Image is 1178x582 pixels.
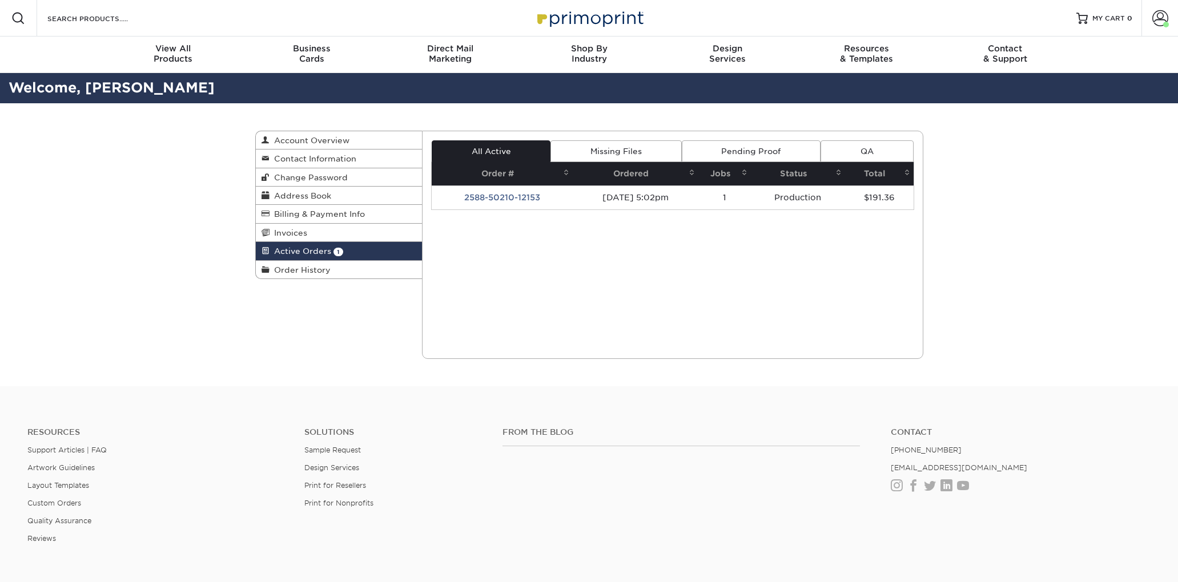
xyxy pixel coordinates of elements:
[304,463,359,472] a: Design Services
[256,242,423,260] a: Active Orders 1
[256,131,423,149] a: Account Overview
[891,446,962,454] a: [PHONE_NUMBER]
[270,246,331,256] span: Active Orders
[27,516,91,525] a: Quality Assurance
[381,43,520,54] span: Direct Mail
[936,43,1075,54] span: Contact
[270,265,331,274] span: Order History
[520,43,658,54] span: Shop By
[256,224,423,242] a: Invoices
[432,162,573,185] th: Order #
[304,446,361,454] a: Sample Request
[104,43,243,54] span: View All
[520,37,658,73] a: Shop ByIndustry
[936,43,1075,64] div: & Support
[304,481,366,490] a: Print for Resellers
[104,37,243,73] a: View AllProducts
[821,140,913,162] a: QA
[658,43,797,54] span: Design
[256,261,423,278] a: Order History
[27,499,81,507] a: Custom Orders
[532,6,646,30] img: Primoprint
[550,140,681,162] a: Missing Files
[936,37,1075,73] a: Contact& Support
[270,191,331,200] span: Address Book
[304,427,485,437] h4: Solutions
[432,140,550,162] a: All Active
[1092,14,1125,23] span: MY CART
[270,173,348,182] span: Change Password
[658,43,797,64] div: Services
[797,43,936,64] div: & Templates
[304,499,373,507] a: Print for Nonprofits
[891,427,1151,437] a: Contact
[682,140,821,162] a: Pending Proof
[573,162,698,185] th: Ordered
[242,37,381,73] a: BusinessCards
[845,162,914,185] th: Total
[502,427,860,437] h4: From the Blog
[333,248,343,256] span: 1
[27,481,89,490] a: Layout Templates
[256,187,423,205] a: Address Book
[27,534,56,543] a: Reviews
[658,37,797,73] a: DesignServices
[256,149,423,168] a: Contact Information
[381,37,520,73] a: Direct MailMarketing
[573,185,698,209] td: [DATE] 5:02pm
[751,185,845,209] td: Production
[46,11,158,25] input: SEARCH PRODUCTS.....
[270,228,307,237] span: Invoices
[891,463,1027,472] a: [EMAIL_ADDRESS][DOMAIN_NAME]
[256,168,423,187] a: Change Password
[751,162,845,185] th: Status
[104,43,243,64] div: Products
[270,154,356,163] span: Contact Information
[27,463,95,472] a: Artwork Guidelines
[797,37,936,73] a: Resources& Templates
[432,185,573,209] td: 2588-50210-12153
[1127,14,1132,22] span: 0
[27,446,107,454] a: Support Articles | FAQ
[242,43,381,64] div: Cards
[698,185,751,209] td: 1
[242,43,381,54] span: Business
[256,205,423,223] a: Billing & Payment Info
[698,162,751,185] th: Jobs
[27,427,287,437] h4: Resources
[797,43,936,54] span: Resources
[270,209,365,219] span: Billing & Payment Info
[845,185,914,209] td: $191.36
[270,136,349,145] span: Account Overview
[381,43,520,64] div: Marketing
[520,43,658,64] div: Industry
